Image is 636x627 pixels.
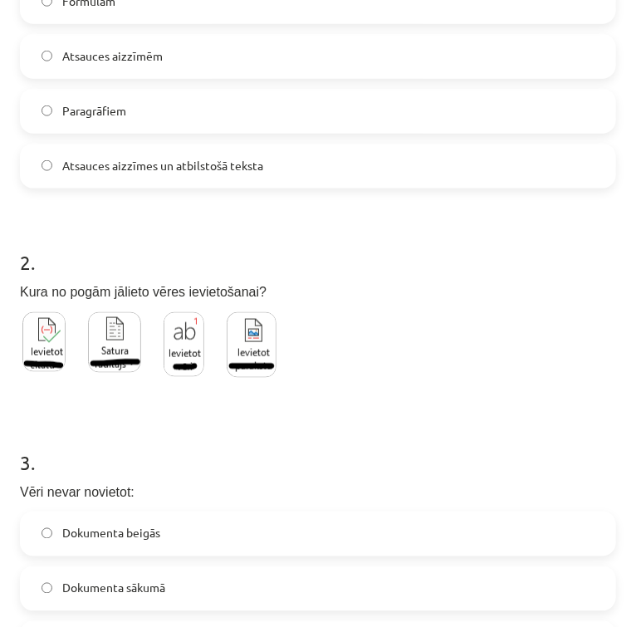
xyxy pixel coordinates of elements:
[164,312,204,377] img: 1.png
[62,580,165,597] span: Dokumenta sākumā
[20,222,616,273] h1: 2 .
[42,160,52,171] input: Atsauces aizzīmes un atbilstošā teksta
[42,583,52,594] input: Dokumenta sākumā
[88,312,141,373] img: 4.png
[62,47,163,65] span: Atsauces aizzīmēm
[227,312,276,378] img: 3.png
[42,105,52,116] input: Paragrāfiem
[20,486,135,500] span: Vēri nevar novietot:
[62,525,160,542] span: Dokumenta beigās
[22,312,66,372] img: 2.png
[62,157,263,174] span: Atsauces aizzīmes un atbilstošā teksta
[20,285,267,299] span: Kura no pogām jālieto vēres ievietošanai?
[42,51,52,61] input: Atsauces aizzīmēm
[62,102,126,120] span: Paragrāfiem
[42,528,52,539] input: Dokumenta beigās
[20,423,616,474] h1: 3 .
